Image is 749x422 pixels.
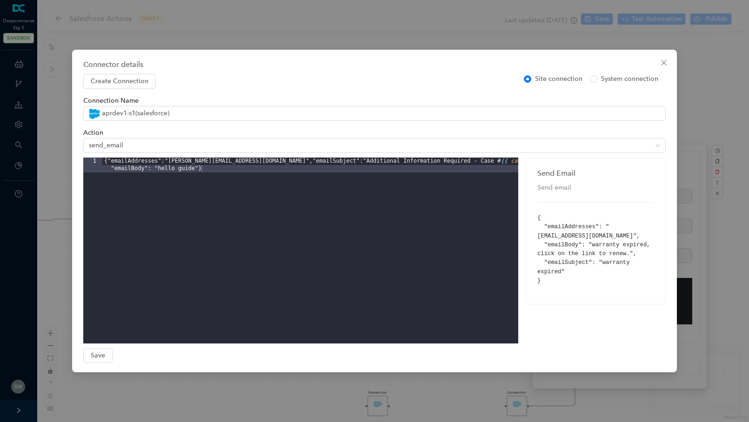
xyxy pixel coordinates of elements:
button: Save [83,348,113,363]
div: Send Email [537,167,654,179]
div: Connector details [83,59,666,70]
span: Site connection [531,74,586,84]
span: aprdev1-s1 ( salesforce ) [89,106,660,120]
img: salesforce.svg [89,109,100,119]
span: Save [91,350,105,361]
button: Create Connection [83,74,156,89]
pre: { "emailAddresses": "[EMAIL_ADDRESS][DOMAIN_NAME]", "emailBody": "warranty expired, click on the ... [537,214,654,285]
button: Close [656,55,671,70]
span: System connection [597,74,662,84]
a: Create Connection [91,76,148,86]
span: close [660,59,668,66]
div: 1 [83,158,102,172]
span: send_email [89,138,660,152]
div: Connection Name [83,96,666,106]
div: Send email [537,183,654,193]
div: Action [83,128,666,138]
